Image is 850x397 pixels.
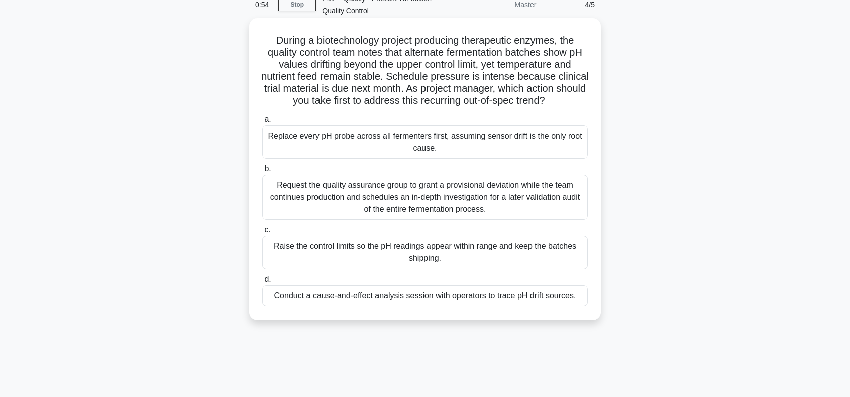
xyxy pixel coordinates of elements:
[264,275,271,283] span: d.
[264,164,271,173] span: b.
[264,115,271,123] span: a.
[261,34,589,107] h5: During a biotechnology project producing therapeutic enzymes, the quality control team notes that...
[262,285,588,306] div: Conduct a cause-and-effect analysis session with operators to trace pH drift sources.
[262,125,588,159] div: Replace every pH probe across all fermenters first, assuming sensor drift is the only root cause.
[264,225,270,234] span: c.
[262,175,588,220] div: Request the quality assurance group to grant a provisional deviation while the team continues pro...
[262,236,588,269] div: Raise the control limits so the pH readings appear within range and keep the batches shipping.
